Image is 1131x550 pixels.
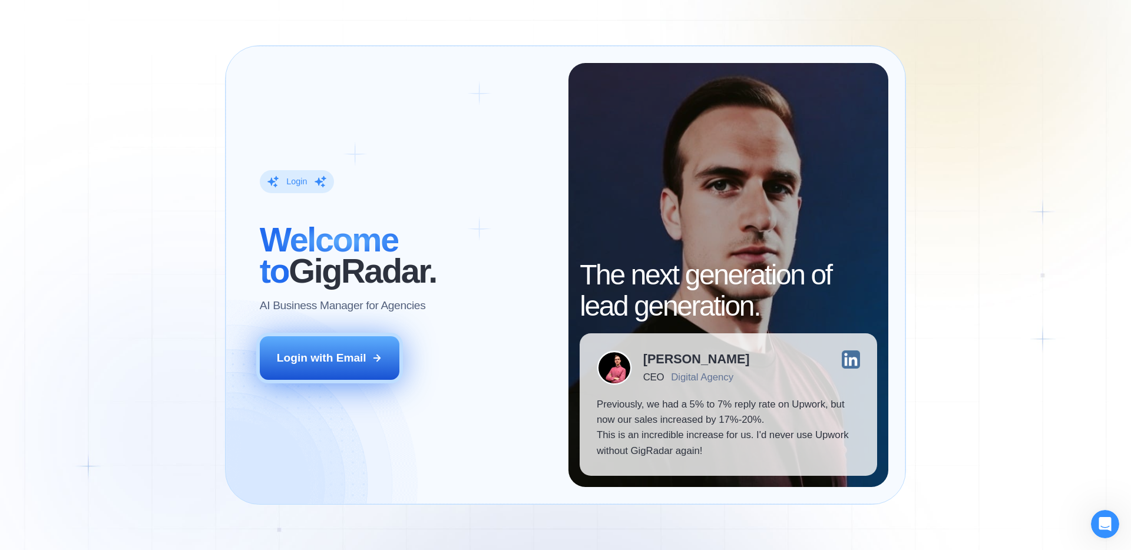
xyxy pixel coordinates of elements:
iframe: Intercom live chat [1091,510,1119,538]
p: AI Business Manager for Agencies [260,298,426,313]
h2: The next generation of lead generation. [580,260,877,322]
button: Login with Email [260,336,400,380]
div: CEO [643,372,664,383]
p: Previously, we had a 5% to 7% reply rate on Upwork, but now our sales increased by 17%-20%. This ... [597,397,860,459]
span: Welcome to [260,221,398,290]
div: Login with Email [277,350,366,366]
div: Login [286,176,307,187]
h2: ‍ GigRadar. [260,224,551,287]
div: [PERSON_NAME] [643,353,750,366]
div: Digital Agency [671,372,733,383]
